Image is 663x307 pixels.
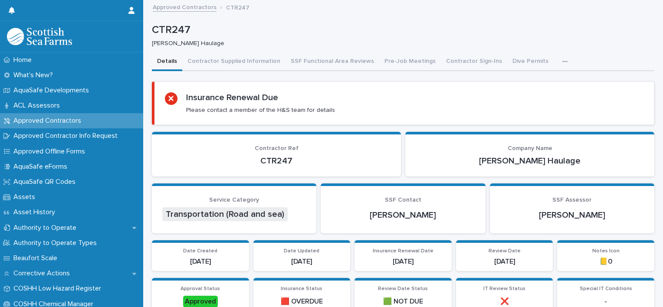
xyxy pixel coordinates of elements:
button: Dive Permits [507,53,554,71]
button: Details [152,53,182,71]
p: Authority to Operate Types [10,239,104,247]
p: ❌ [461,297,548,306]
p: 🟥 OVERDUE [259,297,345,306]
p: Please contact a member of the H&S team for details [186,106,335,114]
p: ACL Assessors [10,101,67,110]
p: Home [10,56,39,64]
p: [PERSON_NAME] Haulage [416,156,644,166]
p: [PERSON_NAME] [331,210,475,220]
span: Contractor Ref [255,145,299,151]
p: 🟩 NOT DUE [360,297,446,306]
p: [DATE] [259,258,345,266]
p: Approved Offline Forms [10,147,92,156]
button: Pre-Job Meetings [379,53,441,71]
span: IT Review Status [483,286,525,291]
span: SSF Assessor [552,197,591,203]
span: Transportation (Road and sea) [162,207,288,221]
p: Approved Contractor Info Request [10,132,125,140]
span: Date Created [183,248,217,254]
span: Notes Icon [592,248,620,254]
p: Asset History [10,208,62,216]
a: Approved Contractors [153,2,217,12]
p: [DATE] [461,258,548,266]
p: AquaSafe eForms [10,163,74,171]
p: CTR247 [226,2,249,12]
h2: Insurance Renewal Due [186,92,278,103]
p: Corrective Actions [10,269,77,278]
p: Assets [10,193,42,201]
p: 📒0 [562,258,649,266]
p: [PERSON_NAME] [500,210,644,220]
p: Beaufort Scale [10,254,64,262]
span: Special IT Conditions [580,286,632,291]
span: Company Name [508,145,552,151]
button: Contractor Supplied Information [182,53,286,71]
p: CTR247 [152,24,651,36]
span: Review Date [489,248,521,254]
span: Service Category [209,197,259,203]
span: Insurance Status [281,286,322,291]
p: [PERSON_NAME] Haulage [152,40,647,47]
p: [DATE] [157,258,244,266]
p: [DATE] [360,258,446,266]
button: SSF Functional Area Reviews [286,53,379,71]
span: Date Updated [284,248,319,254]
img: bPIBxiqnSb2ggTQWdOVV [7,28,72,45]
p: Approved Contractors [10,117,88,125]
p: - [562,297,649,306]
p: AquaSafe QR Codes [10,178,82,186]
p: COSHH Low Hazard Register [10,284,108,293]
button: Contractor Sign-Ins [441,53,507,71]
span: SSF Contact [385,197,421,203]
p: CTR247 [162,156,391,166]
span: Review Date Status [378,286,428,291]
span: Insurance Renewal Date [373,248,433,254]
p: Authority to Operate [10,224,83,232]
p: AquaSafe Developments [10,86,96,95]
span: Approval Status [181,286,220,291]
p: What's New? [10,71,60,79]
